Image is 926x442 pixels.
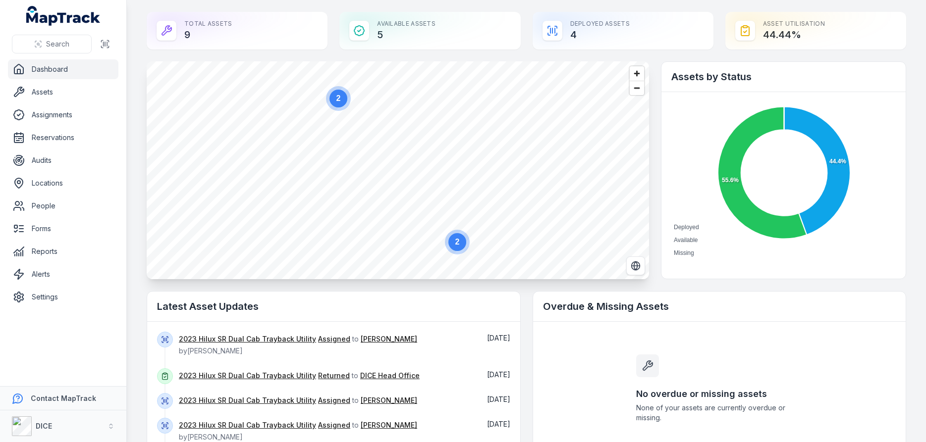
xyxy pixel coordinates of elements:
[8,59,118,79] a: Dashboard
[318,334,350,344] a: Assigned
[8,242,118,261] a: Reports
[636,403,803,423] span: None of your assets are currently overdue or missing.
[179,420,316,430] a: 2023 Hilux SR Dual Cab Trayback Utility
[361,420,417,430] a: [PERSON_NAME]
[26,6,101,26] a: MapTrack
[8,287,118,307] a: Settings
[455,238,460,246] text: 2
[318,420,350,430] a: Assigned
[8,173,118,193] a: Locations
[318,395,350,405] a: Assigned
[336,94,341,102] text: 2
[179,334,316,344] a: 2023 Hilux SR Dual Cab Trayback Utility
[487,420,510,428] time: 09/09/2025, 2:17:09 pm
[179,421,417,441] span: to by [PERSON_NAME]
[8,264,118,284] a: Alerts
[8,82,118,102] a: Assets
[179,371,316,381] a: 2023 Hilux SR Dual Cab Trayback Utility
[157,299,510,313] h2: Latest Asset Updates
[8,105,118,125] a: Assignments
[487,370,510,379] time: 09/09/2025, 2:22:46 pm
[361,395,417,405] a: [PERSON_NAME]
[179,335,417,355] span: to by [PERSON_NAME]
[674,224,699,231] span: Deployed
[12,35,92,53] button: Search
[630,66,644,81] button: Zoom in
[179,371,420,380] span: to
[671,70,896,84] h2: Assets by Status
[31,394,96,402] strong: Contact MapTrack
[36,422,52,430] strong: DICE
[543,299,896,313] h2: Overdue & Missing Assets
[8,150,118,170] a: Audits
[318,371,350,381] a: Returned
[674,249,694,256] span: Missing
[487,334,510,342] span: [DATE]
[487,420,510,428] span: [DATE]
[8,219,118,239] a: Forms
[361,334,417,344] a: [PERSON_NAME]
[626,256,645,275] button: Switch to Satellite View
[8,196,118,216] a: People
[636,387,803,401] h3: No overdue or missing assets
[360,371,420,381] a: DICE Head Office
[487,334,510,342] time: 09/09/2025, 2:24:12 pm
[147,61,649,279] canvas: Map
[179,395,316,405] a: 2023 Hilux SR Dual Cab Trayback Utility
[674,237,698,244] span: Available
[487,395,510,403] span: [DATE]
[179,396,417,404] span: to
[487,370,510,379] span: [DATE]
[630,81,644,95] button: Zoom out
[487,395,510,403] time: 09/09/2025, 2:18:21 pm
[46,39,69,49] span: Search
[8,128,118,147] a: Reservations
